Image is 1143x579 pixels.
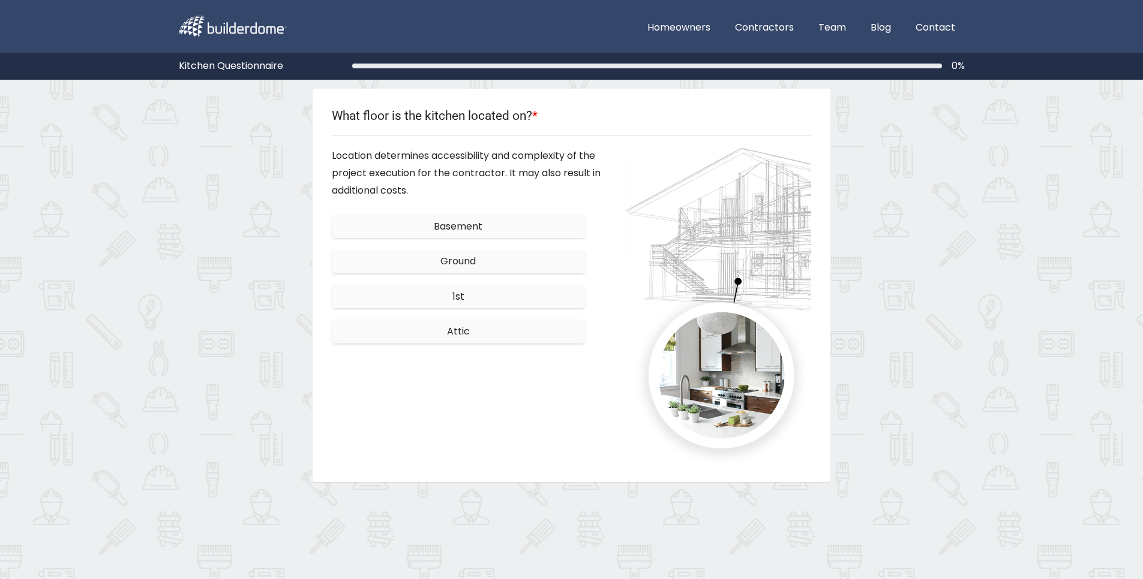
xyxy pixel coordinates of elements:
a: Blog [861,14,901,41]
button: 1st [332,285,585,308]
button: Ground [332,250,585,273]
a: Homeowners [638,14,720,41]
div: Location determines accessibility and complexity of the project execution for the contractor. It ... [332,147,604,199]
span: 1st [452,289,464,303]
a: Contractors [725,14,803,41]
span: Ground [440,254,476,268]
p: Kitchen Questionnaire [179,58,283,75]
a: Team [809,14,856,41]
img: 1.jpg [622,147,812,463]
span: Attic [447,324,470,338]
button: Basement [332,215,585,238]
p: 0% [952,58,965,75]
a: Contact [906,14,965,41]
div: What floor is the kitchen located on?* [332,108,811,124]
button: Attic [332,319,585,343]
h5: What floor is the kitchen located on? [332,109,811,123]
img: logo.svg [179,16,287,37]
span: Basement [434,219,482,233]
